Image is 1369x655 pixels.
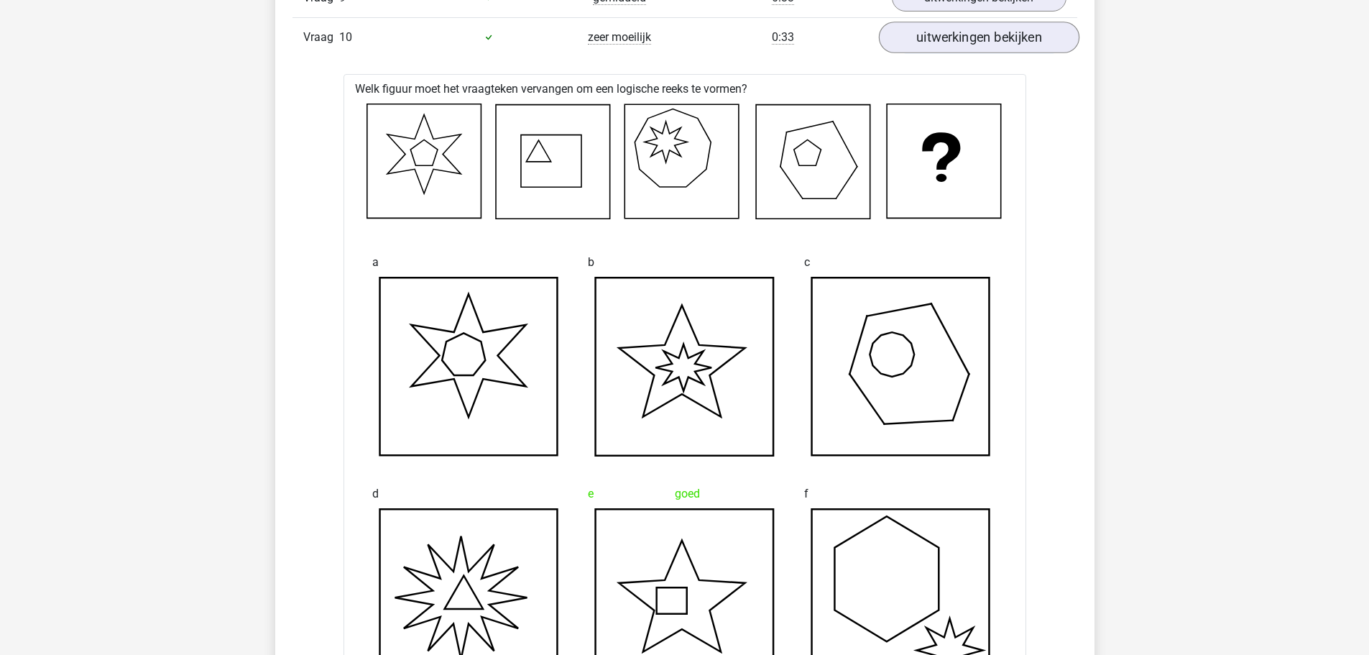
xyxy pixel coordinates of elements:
span: Vraag [303,29,339,46]
div: goed [588,480,781,508]
a: uitwerkingen bekijken [878,22,1079,53]
span: d [372,480,379,508]
span: b [588,248,594,277]
span: c [804,248,810,277]
span: 0:33 [772,30,794,45]
span: 10 [339,30,352,44]
span: f [804,480,808,508]
span: zeer moeilijk [588,30,651,45]
span: e [588,480,594,508]
span: a [372,248,379,277]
